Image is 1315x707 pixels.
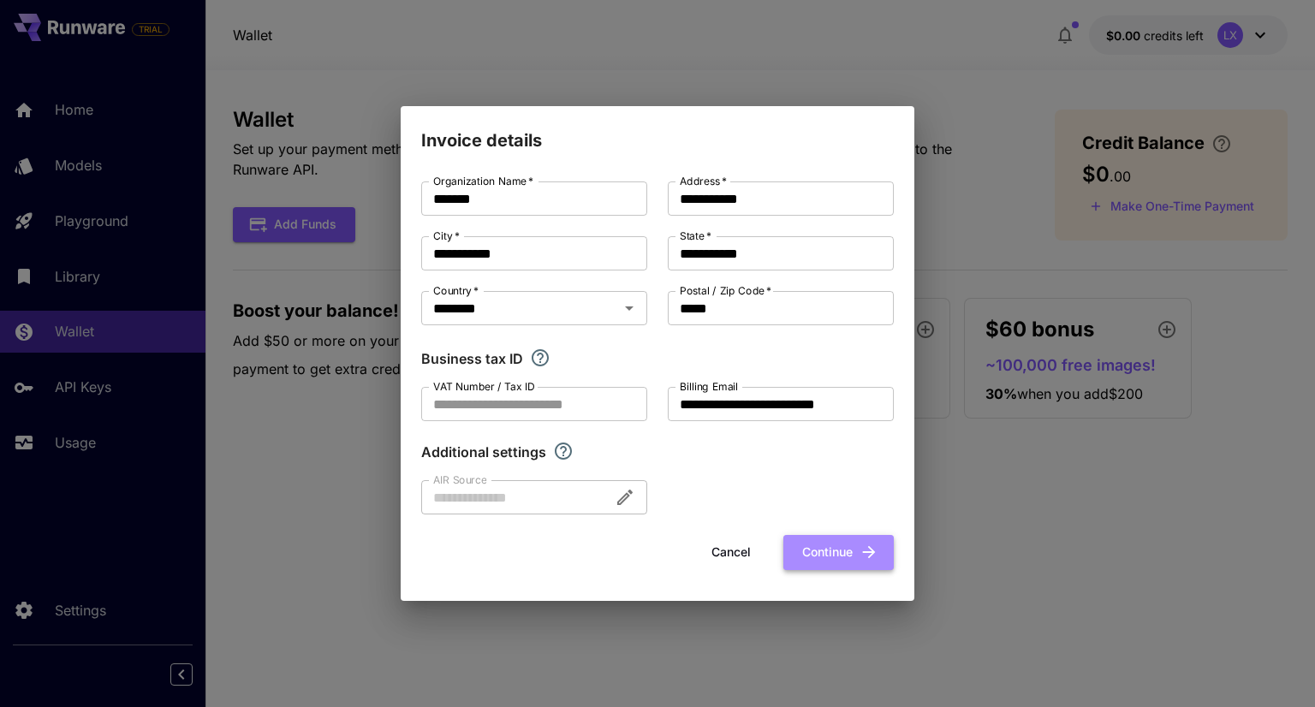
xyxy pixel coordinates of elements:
svg: If you are a business tax registrant, please enter your business tax ID here. [530,348,550,368]
svg: Explore additional customization settings [553,441,574,461]
label: Postal / Zip Code [680,283,771,298]
button: Continue [783,535,894,570]
label: Organization Name [433,174,533,188]
h2: Invoice details [401,106,914,154]
p: Additional settings [421,442,546,462]
label: Billing Email [680,379,738,394]
label: AIR Source [433,472,486,487]
label: City [433,229,460,243]
p: Business tax ID [421,348,523,369]
button: Open [617,296,641,320]
label: State [680,229,711,243]
label: Country [433,283,479,298]
label: VAT Number / Tax ID [433,379,535,394]
button: Cancel [693,535,770,570]
label: Address [680,174,727,188]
